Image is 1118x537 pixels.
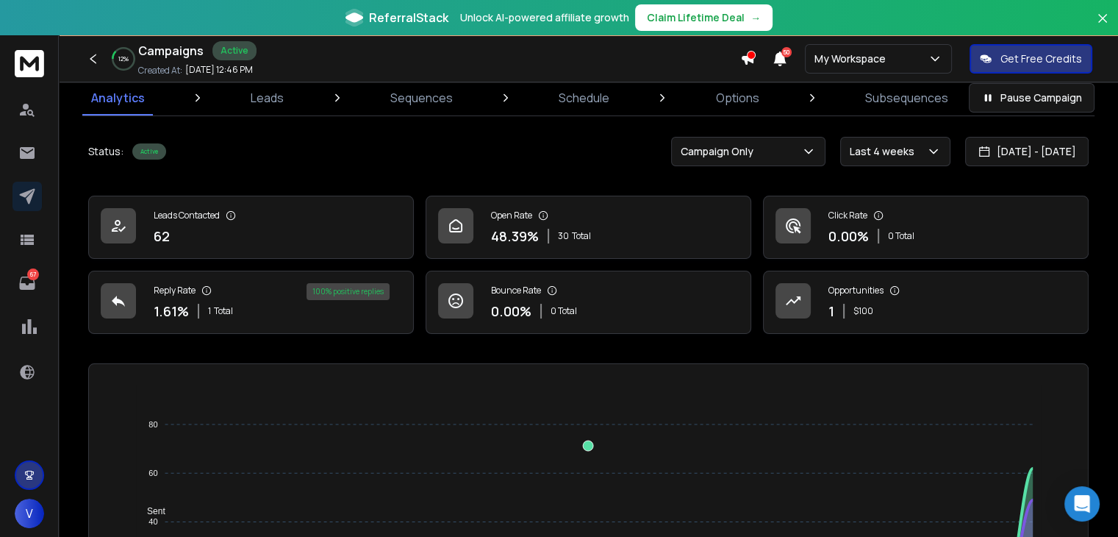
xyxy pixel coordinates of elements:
[1093,9,1112,44] button: Close banner
[491,210,532,221] p: Open Rate
[865,89,948,107] p: Subsequences
[154,226,170,246] p: 62
[27,268,39,280] p: 67
[149,469,158,477] tspan: 60
[572,230,591,242] span: Total
[888,230,914,242] p: 0 Total
[15,499,44,528] button: V
[88,196,414,259] a: Leads Contacted62
[132,143,166,160] div: Active
[426,271,751,334] a: Bounce Rate0.00%0 Total
[969,83,1094,113] button: Pause Campaign
[716,89,759,107] p: Options
[635,4,773,31] button: Claim Lifetime Deal→
[154,210,220,221] p: Leads Contacted
[369,9,448,26] span: ReferralStack
[251,89,284,107] p: Leads
[828,226,869,246] p: 0.00 %
[853,305,873,317] p: $ 100
[185,64,253,76] p: [DATE] 12:46 PM
[1064,486,1100,522] div: Open Intercom Messenger
[154,285,196,296] p: Reply Rate
[82,80,154,115] a: Analytics
[390,89,453,107] p: Sequences
[426,196,751,259] a: Open Rate48.39%30Total
[1000,51,1082,66] p: Get Free Credits
[965,137,1089,166] button: [DATE] - [DATE]
[551,305,577,317] p: 0 Total
[118,54,129,63] p: 12 %
[138,42,204,60] h1: Campaigns
[208,305,211,317] span: 1
[138,65,182,77] p: Created At:
[381,80,462,115] a: Sequences
[856,80,957,115] a: Subsequences
[550,80,618,115] a: Schedule
[763,271,1089,334] a: Opportunities1$100
[828,210,867,221] p: Click Rate
[149,420,158,429] tspan: 80
[214,305,233,317] span: Total
[559,89,609,107] p: Schedule
[149,517,158,526] tspan: 40
[88,144,123,159] p: Status:
[850,144,920,159] p: Last 4 weeks
[242,80,293,115] a: Leads
[558,230,569,242] span: 30
[491,285,541,296] p: Bounce Rate
[136,506,165,516] span: Sent
[750,10,761,25] span: →
[814,51,892,66] p: My Workspace
[154,301,189,321] p: 1.61 %
[12,268,42,298] a: 67
[307,283,390,300] div: 100 % positive replies
[91,89,145,107] p: Analytics
[970,44,1092,74] button: Get Free Credits
[763,196,1089,259] a: Click Rate0.00%0 Total
[212,41,257,60] div: Active
[460,10,629,25] p: Unlock AI-powered affiliate growth
[88,271,414,334] a: Reply Rate1.61%1Total100% positive replies
[681,144,759,159] p: Campaign Only
[491,301,531,321] p: 0.00 %
[828,301,834,321] p: 1
[828,285,884,296] p: Opportunities
[707,80,768,115] a: Options
[781,47,792,57] span: 50
[491,226,539,246] p: 48.39 %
